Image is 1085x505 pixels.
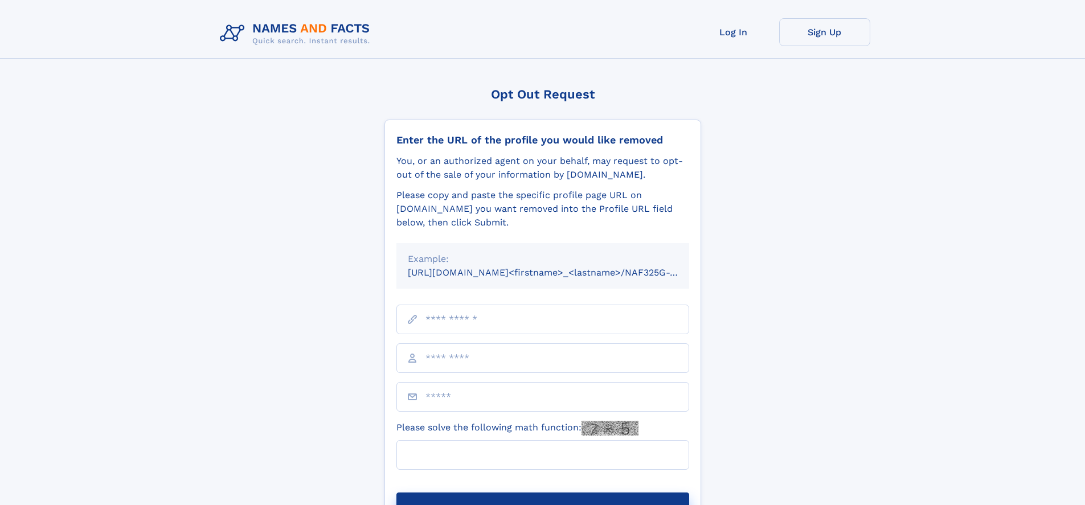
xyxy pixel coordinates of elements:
[396,421,638,436] label: Please solve the following math function:
[396,134,689,146] div: Enter the URL of the profile you would like removed
[384,87,701,101] div: Opt Out Request
[215,18,379,49] img: Logo Names and Facts
[779,18,870,46] a: Sign Up
[396,188,689,229] div: Please copy and paste the specific profile page URL on [DOMAIN_NAME] you want removed into the Pr...
[408,252,678,266] div: Example:
[408,267,711,278] small: [URL][DOMAIN_NAME]<firstname>_<lastname>/NAF325G-xxxxxxxx
[688,18,779,46] a: Log In
[396,154,689,182] div: You, or an authorized agent on your behalf, may request to opt-out of the sale of your informatio...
